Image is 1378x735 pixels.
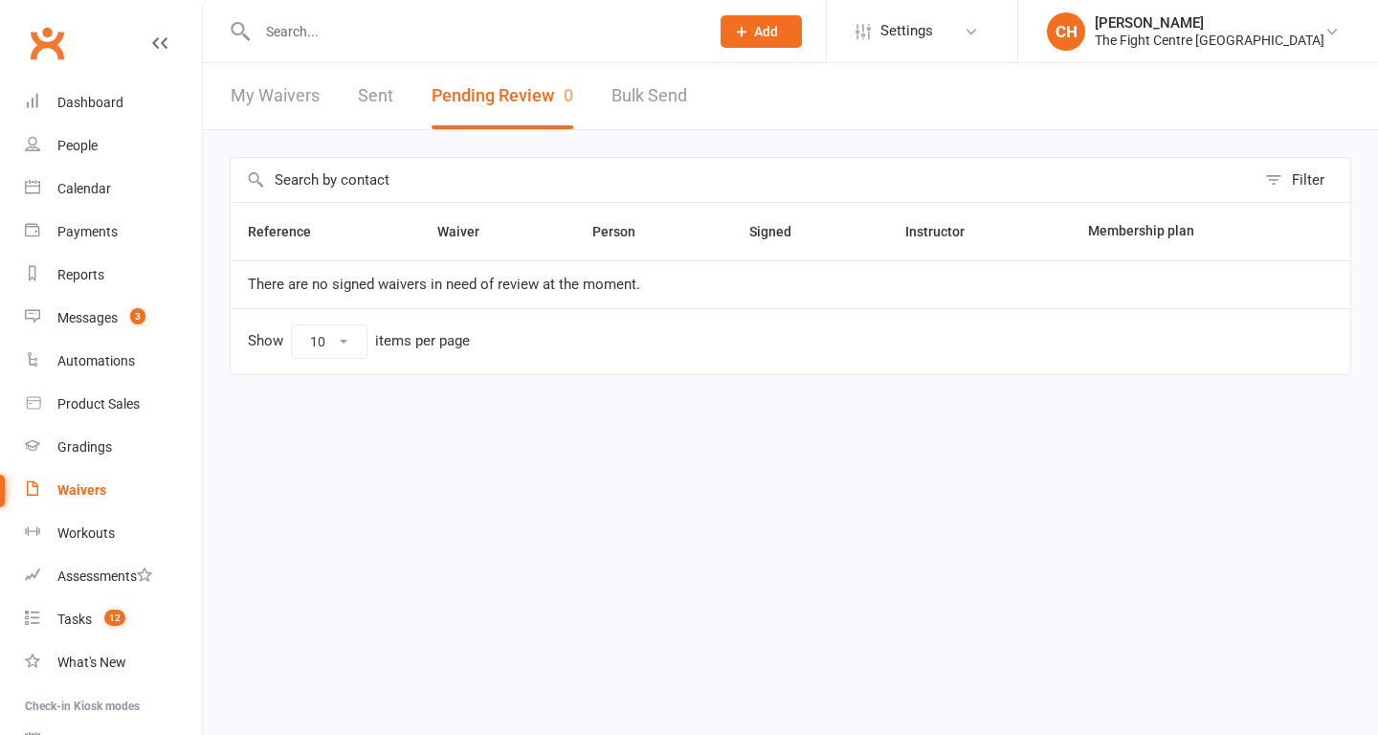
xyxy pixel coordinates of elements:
[252,18,696,45] input: Search...
[57,95,123,110] div: Dashboard
[1071,203,1295,260] th: Membership plan
[592,224,656,239] span: Person
[1095,32,1324,49] div: The Fight Centre [GEOGRAPHIC_DATA]
[57,396,140,412] div: Product Sales
[25,167,202,211] a: Calendar
[57,439,112,455] div: Gradings
[25,641,202,684] a: What's New
[104,610,125,626] span: 12
[437,224,500,239] span: Waiver
[25,124,202,167] a: People
[749,220,812,243] button: Signed
[25,426,202,469] a: Gradings
[248,220,332,243] button: Reference
[25,512,202,555] a: Workouts
[57,482,106,498] div: Waivers
[25,211,202,254] a: Payments
[248,224,332,239] span: Reference
[905,220,986,243] button: Instructor
[905,224,986,239] span: Instructor
[57,267,104,282] div: Reports
[25,297,202,340] a: Messages 3
[375,333,470,349] div: items per page
[57,224,118,239] div: Payments
[754,24,778,39] span: Add
[57,310,118,325] div: Messages
[1256,158,1350,202] button: Filter
[880,10,933,53] span: Settings
[592,220,656,243] button: Person
[130,308,145,324] span: 3
[231,63,320,129] a: My Waivers
[25,383,202,426] a: Product Sales
[57,138,98,153] div: People
[1292,168,1324,191] div: Filter
[57,525,115,541] div: Workouts
[248,324,470,359] div: Show
[564,85,573,105] span: 0
[432,63,573,129] button: Pending Review0
[25,340,202,383] a: Automations
[25,254,202,297] a: Reports
[23,19,71,67] a: Clubworx
[57,612,92,627] div: Tasks
[1095,14,1324,32] div: [PERSON_NAME]
[749,224,812,239] span: Signed
[57,655,126,670] div: What's New
[1047,12,1085,51] div: CH
[231,158,1256,202] input: Search by contact
[721,15,802,48] button: Add
[25,555,202,598] a: Assessments
[57,353,135,368] div: Automations
[437,220,500,243] button: Waiver
[358,63,393,129] a: Sent
[25,598,202,641] a: Tasks 12
[25,469,202,512] a: Waivers
[57,568,152,584] div: Assessments
[611,63,687,129] a: Bulk Send
[231,260,1350,308] td: There are no signed waivers in need of review at the moment.
[25,81,202,124] a: Dashboard
[57,181,111,196] div: Calendar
